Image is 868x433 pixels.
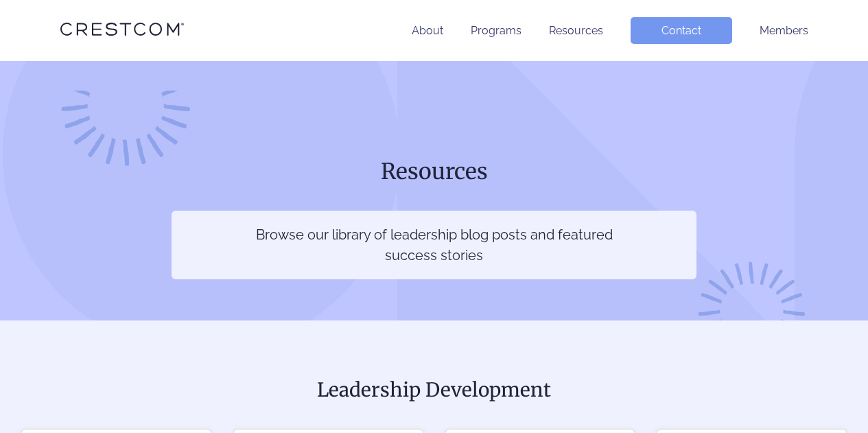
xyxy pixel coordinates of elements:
a: Contact [631,17,732,44]
a: Resources [549,24,603,37]
a: Programs [471,24,521,37]
a: Members [760,24,808,37]
h2: Leadership Development [21,375,847,404]
h1: Resources [172,157,696,186]
p: Browse our library of leadership blog posts and featured success stories [255,224,613,266]
a: About [412,24,443,37]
